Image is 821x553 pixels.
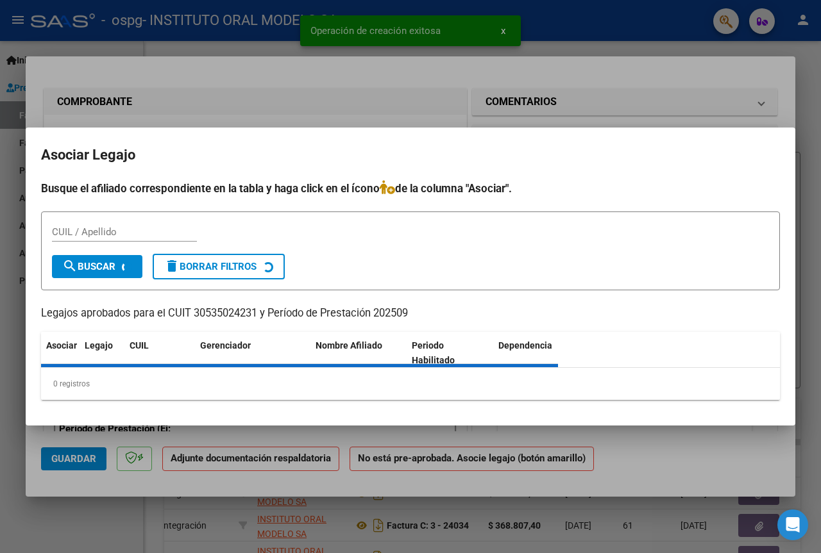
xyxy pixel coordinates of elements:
[164,261,257,272] span: Borrar Filtros
[46,340,77,351] span: Asociar
[62,261,115,272] span: Buscar
[41,180,780,197] h4: Busque el afiliado correspondiente en la tabla y haga click en el ícono de la columna "Asociar".
[124,332,195,374] datatable-header-cell: CUIL
[52,255,142,278] button: Buscar
[85,340,113,351] span: Legajo
[407,332,493,374] datatable-header-cell: Periodo Habilitado
[41,306,780,322] p: Legajos aprobados para el CUIT 30535024231 y Período de Prestación 202509
[153,254,285,279] button: Borrar Filtros
[200,340,251,351] span: Gerenciador
[62,258,78,274] mat-icon: search
[80,332,124,374] datatable-header-cell: Legajo
[164,258,180,274] mat-icon: delete
[412,340,455,365] span: Periodo Habilitado
[493,332,589,374] datatable-header-cell: Dependencia
[316,340,382,351] span: Nombre Afiliado
[310,332,407,374] datatable-header-cell: Nombre Afiliado
[41,332,80,374] datatable-header-cell: Asociar
[777,509,808,540] div: Open Intercom Messenger
[195,332,310,374] datatable-header-cell: Gerenciador
[41,368,780,400] div: 0 registros
[41,143,780,167] h2: Asociar Legajo
[130,340,149,351] span: CUIL
[498,340,552,351] span: Dependencia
